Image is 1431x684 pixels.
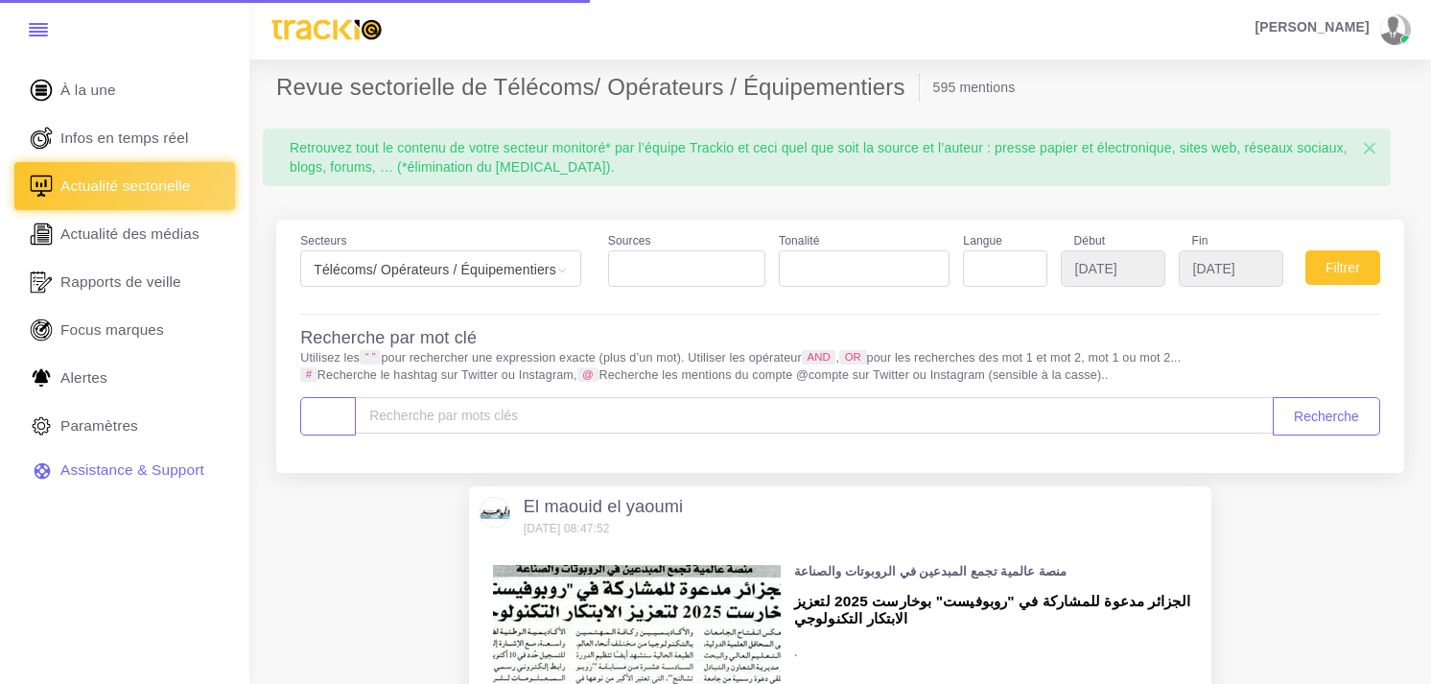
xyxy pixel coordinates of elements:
span: À la une [60,80,116,101]
a: À la une [14,66,235,114]
label: Sources [608,232,651,250]
img: revue-sectorielle.svg [27,172,56,200]
img: avatar [1380,14,1405,45]
span: × [1362,133,1377,163]
img: revue-editorielle.svg [27,220,56,248]
div: Retrouvez tout le contenu de votre secteur monitoré* par l’équipe Trackio et ceci quel que soit l... [276,129,1377,186]
label: Tonalité [779,232,819,250]
a: Infos en temps réel [14,114,235,162]
button: Recherche [1273,397,1380,436]
img: home.svg [27,76,56,105]
span: Paramètres [60,415,138,436]
span: Actualité sectorielle [60,176,191,197]
a: Alertes [14,354,235,402]
label: Début [1061,232,1165,250]
span: Infos en temps réel [60,128,189,149]
h5: الجزائر مدعوة للمشاركة في "روبوفيست" بوخارست 2025 لتعزيز الابتكار التكنولوجي [794,593,1201,628]
input: Amount [355,397,1274,434]
a: Actualité des médias [14,210,235,258]
h6: منصة عالمية تجمع المبدعين في الروبوتات والصناعة [794,565,1201,579]
img: Alerte.svg [27,364,56,392]
span: Focus marques [60,319,164,341]
input: YYYY-MM-DD [1061,250,1165,287]
span: Télécoms/ Opérateurs / Équipementiers [300,250,581,287]
code: OR [839,350,866,365]
input: YYYY-MM-DD [1179,250,1283,287]
label: Secteurs [300,232,346,250]
button: Filtrer [1305,250,1380,285]
span: [PERSON_NAME] [1255,20,1370,34]
span: Actualité des médias [60,224,199,245]
a: Actualité sectorielle [14,162,235,210]
img: revue-live.svg [27,124,56,153]
label: Langue [963,232,1002,250]
li: 595 mentions [933,78,1016,97]
code: AND [802,350,836,365]
h2: Revue sectorielle de Télécoms/ Opérateurs / Équipementiers [276,74,920,102]
span: Assistance & Support [60,460,204,481]
img: trackio.svg [263,11,390,49]
img: Avatar [480,497,510,528]
code: @ [577,367,599,382]
img: rapport_1.svg [27,268,56,296]
code: “ ” [360,350,381,365]
h4: Recherche par mot clé [300,328,477,349]
button: Close [1349,129,1391,169]
a: [PERSON_NAME] avatar [1246,14,1418,45]
span: Télécoms/ Opérateurs / Équipementiers [306,256,575,283]
small: [DATE] 08:47:52 [524,522,610,535]
span: Rapports de veille [60,271,181,293]
p: Utilisez les pour rechercher une expression exacte (plus d’un mot). Utiliser les opérateur , pour... [300,349,1380,384]
a: Rapports de veille [14,258,235,306]
a: Focus marques [14,306,235,354]
span: Alertes [60,367,107,389]
img: focus-marques.svg [27,316,56,344]
h5: El maouid el yaoumi [524,497,683,518]
a: Paramètres [14,402,235,450]
img: parametre.svg [27,412,56,440]
label: Fin [1179,232,1283,250]
code: # [300,367,317,382]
